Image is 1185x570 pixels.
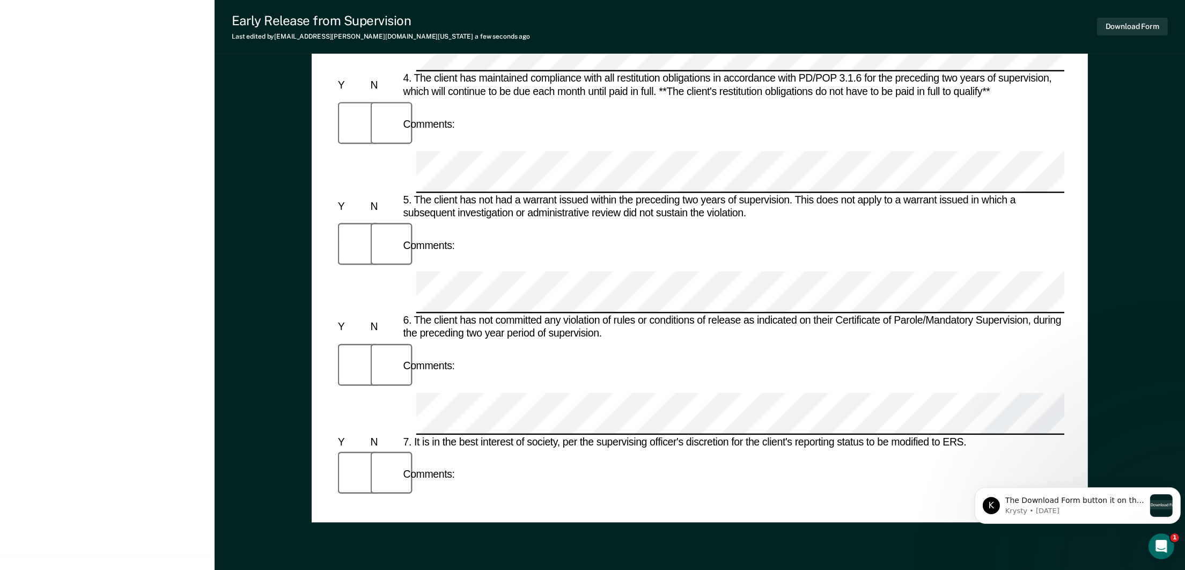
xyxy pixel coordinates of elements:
div: Comments: [401,119,458,131]
div: N [368,201,401,214]
iframe: Intercom live chat [1149,534,1174,559]
div: 6. The client has not committed any violation of rules or conditions of release as indicated on t... [401,315,1065,341]
span: a few seconds ago [475,33,530,40]
button: Download Form [1097,18,1168,35]
div: Early Release from Supervision [232,13,530,28]
div: Y [335,201,368,214]
iframe: Intercom notifications message [970,466,1185,541]
div: Y [335,436,368,449]
div: 5. The client has not had a warrant issued within the preceding two years of supervision. This do... [401,194,1065,221]
div: Comments: [401,239,458,252]
div: 7. It is in the best interest of society, per the supervising officer's discretion for the client... [401,436,1065,449]
div: N [368,321,401,334]
div: Comments: [401,361,458,374]
div: Last edited by [EMAIL_ADDRESS][PERSON_NAME][DOMAIN_NAME][US_STATE] [232,33,530,40]
div: Y [335,80,368,93]
div: Y [335,321,368,334]
div: N [368,80,401,93]
div: Comments: [401,469,458,481]
div: 4. The client has maintained compliance with all restitution obligations in accordance with PD/PO... [401,73,1065,99]
div: N [368,436,401,449]
span: 1 [1171,534,1179,542]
